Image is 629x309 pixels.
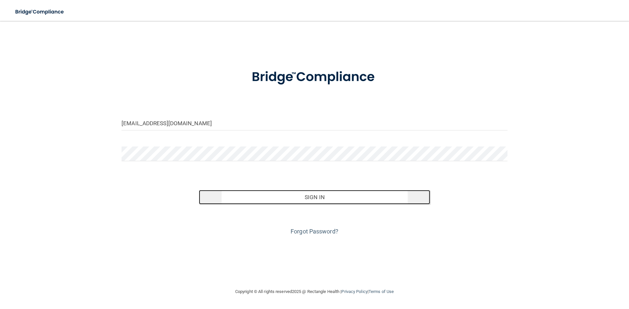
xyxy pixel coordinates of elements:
[122,116,507,130] input: Email
[341,289,367,294] a: Privacy Policy
[10,5,70,19] img: bridge_compliance_login_screen.278c3ca4.svg
[291,228,338,235] a: Forgot Password?
[199,190,430,204] button: Sign In
[369,289,394,294] a: Terms of Use
[238,60,391,94] img: bridge_compliance_login_screen.278c3ca4.svg
[195,281,434,302] div: Copyright © All rights reserved 2025 @ Rectangle Health | |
